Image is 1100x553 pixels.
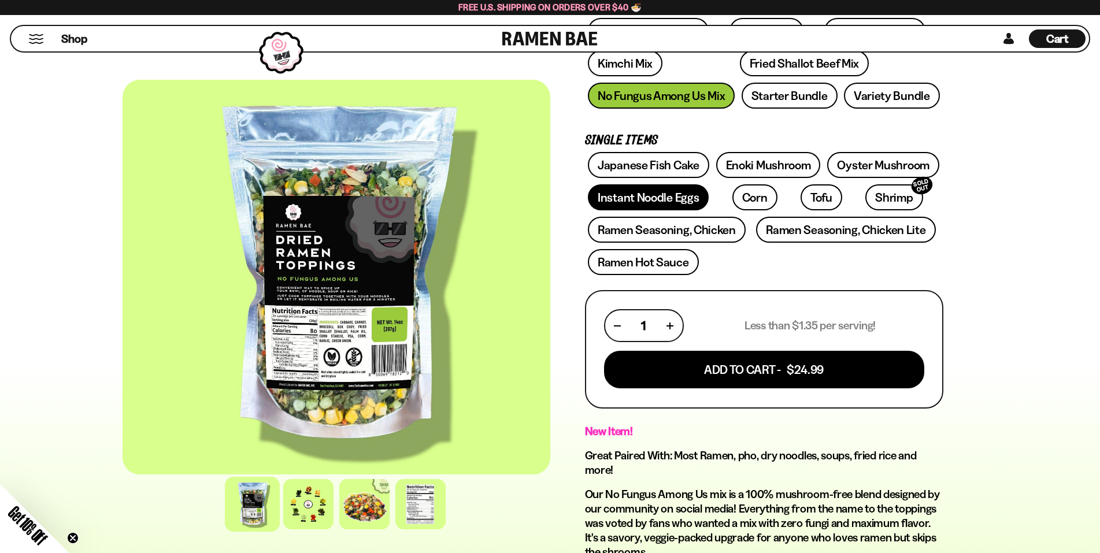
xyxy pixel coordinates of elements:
[588,217,746,243] a: Ramen Seasoning, Chicken
[740,50,869,76] a: Fried Shallot Beef Mix
[588,152,709,178] a: Japanese Fish Cake
[641,318,646,333] span: 1
[604,351,924,388] button: Add To Cart - $24.99
[909,175,935,197] div: SOLD OUT
[1029,26,1086,51] div: Cart
[588,50,662,76] a: Kimchi Mix
[844,83,940,109] a: Variety Bundle
[756,217,935,243] a: Ramen Seasoning, Chicken Lite
[865,184,923,210] a: ShrimpSOLD OUT
[742,83,838,109] a: Starter Bundle
[745,318,876,333] p: Less than $1.35 per serving!
[61,31,87,47] span: Shop
[5,503,50,548] span: Get 10% Off
[585,135,943,146] p: Single Items
[61,29,87,48] a: Shop
[458,2,642,13] span: Free U.S. Shipping on Orders over $40 🍜
[585,424,633,438] strong: New Item!
[1046,32,1069,46] span: Cart
[732,184,777,210] a: Corn
[801,184,842,210] a: Tofu
[588,184,709,210] a: Instant Noodle Eggs
[67,532,79,544] button: Close teaser
[827,152,939,178] a: Oyster Mushroom
[588,249,699,275] a: Ramen Hot Sauce
[585,448,943,477] h2: Great Paired With: Most Ramen, pho, dry noodles, soups, fried rice and more!
[716,152,821,178] a: Enoki Mushroom
[28,34,44,44] button: Mobile Menu Trigger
